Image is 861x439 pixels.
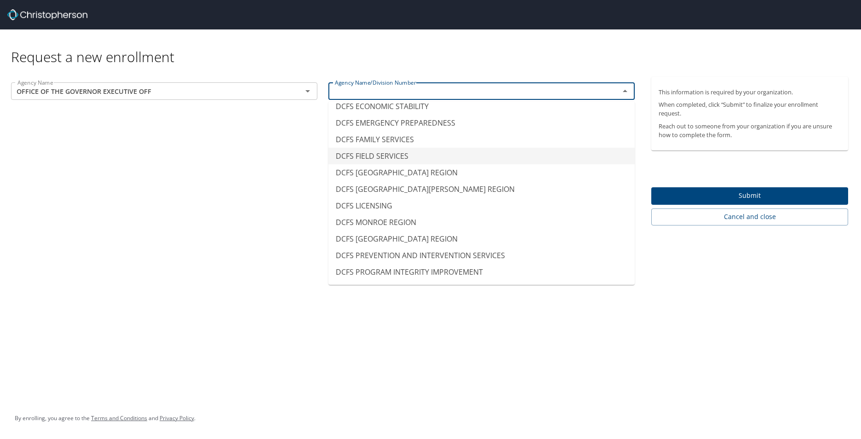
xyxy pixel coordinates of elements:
li: DCFS PREVENTION AND INTERVENTION SERVICES [328,247,635,264]
span: Submit [659,190,841,202]
a: Privacy Policy [160,414,194,422]
p: When completed, click “Submit” to finalize your enrollment request. [659,100,841,118]
p: This information is required by your organization. [659,88,841,97]
div: Request a new enrollment [11,29,855,66]
img: cbt logo [7,9,87,20]
li: DCFS MONROE REGION [328,214,635,231]
button: Submit [651,187,848,205]
li: DCFS [GEOGRAPHIC_DATA] REGION [328,231,635,247]
li: DCFS [GEOGRAPHIC_DATA] REGION [328,164,635,181]
li: DCFS FAMILY SERVICES [328,131,635,148]
li: DCFS PROGRAM INTEGRITY TRAINING [328,280,635,297]
span: Cancel and close [659,211,841,223]
a: Terms and Conditions [91,414,147,422]
p: Reach out to someone from your organization if you are unsure how to complete the form. [659,122,841,139]
div: By enrolling, you agree to the and . [15,407,195,430]
li: DCFS [GEOGRAPHIC_DATA][PERSON_NAME] REGION [328,181,635,197]
li: DCFS ECONOMIC STABILITY [328,98,635,115]
li: DCFS PROGRAM INTEGRITY IMPROVEMENT [328,264,635,280]
li: DCFS EMERGENCY PREPAREDNESS [328,115,635,131]
button: Close [619,85,631,98]
button: Open [301,85,314,98]
li: DCFS LICENSING [328,197,635,214]
li: DCFS FIELD SERVICES [328,148,635,164]
button: Cancel and close [651,208,848,225]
